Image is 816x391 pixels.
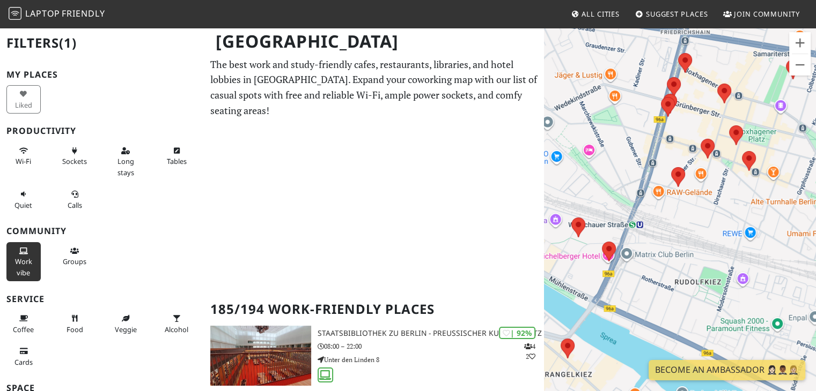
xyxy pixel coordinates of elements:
[13,325,34,334] span: Coffee
[210,57,538,118] p: The best work and study-friendly cafes, restaurants, libraries, and hotel lobbies in [GEOGRAPHIC_...
[318,355,545,365] p: Unter den Linden 8
[9,5,105,24] a: LaptopFriendly LaptopFriendly
[108,142,143,181] button: Long stays
[16,156,31,166] span: Stable Wi-Fi
[59,34,77,51] span: (1)
[789,32,811,54] button: Zoom avanti
[57,242,92,270] button: Groups
[6,242,41,281] button: Work vibe
[68,200,82,210] span: Video/audio calls
[25,7,60,19] span: Laptop
[6,142,41,170] button: Wi-Fi
[6,27,197,59] h2: Filters
[646,9,708,19] span: Suggest Places
[204,326,544,386] a: Staatsbibliothek zu Berlin - Preußischer Kulturbesitz | 92% 42 Staatsbibliothek zu Berlin - Preuß...
[210,293,538,326] h2: 185/194 Work-Friendly Places
[207,27,542,56] h1: [GEOGRAPHIC_DATA]
[62,156,87,166] span: Power sockets
[6,310,41,338] button: Coffee
[108,310,143,338] button: Veggie
[318,329,545,338] h3: Staatsbibliothek zu Berlin - Preußischer Kulturbesitz
[167,156,187,166] span: Work-friendly tables
[14,200,32,210] span: Quiet
[15,257,32,277] span: People working
[62,7,105,19] span: Friendly
[6,185,41,214] button: Quiet
[117,156,134,177] span: Long stays
[9,7,21,20] img: LaptopFriendly
[649,360,805,380] a: Become an Ambassador 🤵🏻‍♀️🤵🏾‍♂️🤵🏼‍♀️
[165,325,188,334] span: Alcohol
[115,325,137,334] span: Veggie
[159,310,194,338] button: Alcohol
[567,4,624,24] a: All Cities
[524,341,535,362] p: 4 2
[57,310,92,338] button: Food
[318,341,545,351] p: 08:00 – 22:00
[6,126,197,136] h3: Productivity
[6,294,197,304] h3: Service
[582,9,620,19] span: All Cities
[631,4,712,24] a: Suggest Places
[67,325,83,334] span: Food
[6,226,197,236] h3: Community
[789,54,811,76] button: Zoom indietro
[6,70,197,80] h3: My Places
[210,326,311,386] img: Staatsbibliothek zu Berlin - Preußischer Kulturbesitz
[57,185,92,214] button: Calls
[6,342,41,371] button: Cards
[499,327,535,339] div: | 92%
[734,9,800,19] span: Join Community
[719,4,804,24] a: Join Community
[57,142,92,170] button: Sockets
[14,357,33,367] span: Credit cards
[63,257,86,266] span: Group tables
[159,142,194,170] button: Tables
